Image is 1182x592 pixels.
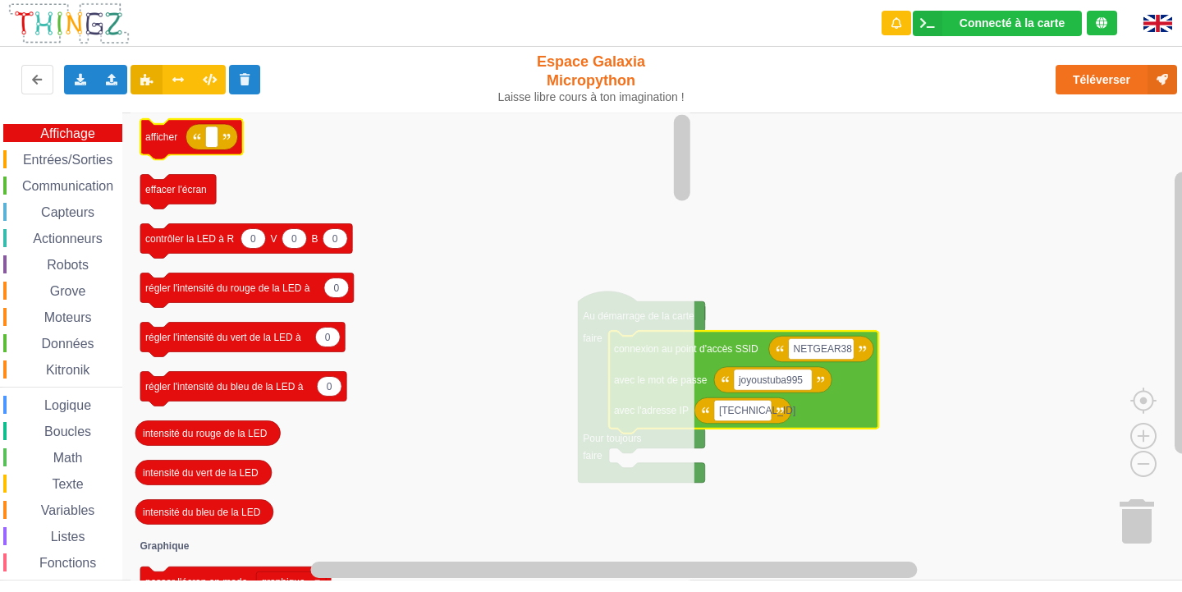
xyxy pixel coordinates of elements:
[325,332,331,343] text: 0
[30,232,105,246] span: Actionneurs
[145,131,177,143] text: afficher
[145,184,207,195] text: effacer l'écran
[21,153,115,167] span: Entrées/Sorties
[271,233,277,245] text: V
[140,540,190,552] text: Graphique
[291,233,297,245] text: 0
[7,2,131,45] img: thingz_logo.png
[1087,11,1117,35] div: Tu es connecté au serveur de création de Thingz
[333,282,339,294] text: 0
[1056,65,1177,94] button: Téléverser
[145,233,234,245] text: contrôler la LED à R
[491,53,692,104] div: Espace Galaxia Micropython
[332,233,338,245] text: 0
[37,556,98,570] span: Fonctions
[39,503,98,517] span: Variables
[38,126,97,140] span: Affichage
[250,233,256,245] text: 0
[145,332,301,343] text: régler l'intensité du vert de la LED à
[719,405,795,416] text: [TECHNICAL_ID]
[48,530,88,544] span: Listes
[1143,15,1172,32] img: gb.png
[143,507,261,518] text: intensité du bleu de la LED
[42,310,94,324] span: Moteurs
[738,374,803,386] text: joyoustuba995
[20,179,116,193] span: Communication
[143,467,259,479] text: intensité du vert de la LED
[42,424,94,438] span: Boucles
[39,205,97,219] span: Capteurs
[960,17,1065,29] div: Connecté à la carte
[49,477,85,491] span: Texte
[145,381,304,392] text: régler l'intensité du bleu de la LED à
[42,398,94,412] span: Logique
[143,428,268,439] text: intensité du rouge de la LED
[48,284,89,298] span: Grove
[44,363,92,377] span: Kitronik
[913,11,1082,36] div: Ta base fonctionne bien !
[312,233,318,245] text: B
[327,381,332,392] text: 0
[44,258,91,272] span: Robots
[794,343,853,355] text: NETGEAR38
[491,90,692,104] div: Laisse libre cours à ton imagination !
[51,451,85,465] span: Math
[39,337,97,351] span: Données
[145,282,310,294] text: régler l'intensité du rouge de la LED à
